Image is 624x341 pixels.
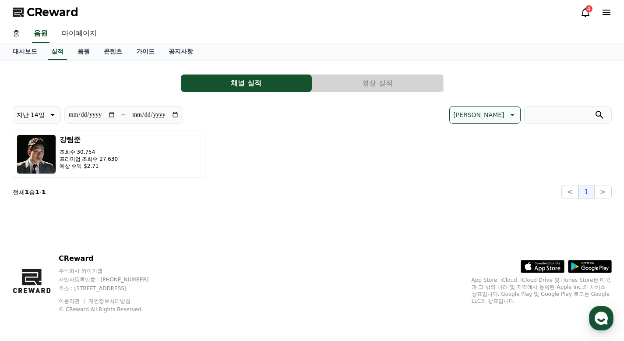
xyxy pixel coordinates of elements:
[135,281,146,288] span: 설정
[3,268,58,290] a: 홈
[42,188,46,195] strong: 1
[17,109,45,121] p: 지난 14일
[561,185,578,199] button: <
[312,75,443,92] button: 영상 실적
[129,43,162,60] a: 가이드
[80,282,91,289] span: 대화
[13,106,61,124] button: 지난 14일
[59,298,86,304] a: 이용약관
[472,277,612,305] p: App Store, iCloud, iCloud Drive 및 iTunes Store는 미국과 그 밖의 나라 및 지역에서 등록된 Apple Inc.의 서비스 상표입니다. Goo...
[60,135,118,145] h3: 강팀준
[59,253,166,264] p: CReward
[594,185,611,199] button: >
[585,5,592,12] div: 4
[113,268,168,290] a: 설정
[453,109,504,121] p: [PERSON_NAME]
[121,110,127,120] p: ~
[71,43,97,60] a: 음원
[27,5,78,19] span: CReward
[162,43,200,60] a: 공지사항
[35,188,39,195] strong: 1
[32,25,49,43] a: 음원
[60,149,118,156] p: 조회수 30,754
[28,281,33,288] span: 홈
[48,43,67,60] a: 실적
[59,276,166,283] p: 사업자등록번호 : [PHONE_NUMBER]
[6,25,27,43] a: 홈
[59,306,166,313] p: © CReward All Rights Reserved.
[13,5,78,19] a: CReward
[6,43,44,60] a: 대시보드
[58,268,113,290] a: 대화
[59,285,166,292] p: 주소 : [STREET_ADDRESS]
[97,43,129,60] a: 콘텐츠
[55,25,104,43] a: 마이페이지
[13,131,205,178] button: 강팀준 조회수 30,754 프리미엄 조회수 27,630 예상 수익 $2.71
[17,135,56,174] img: 강팀준
[88,298,130,304] a: 개인정보처리방침
[181,75,312,92] button: 채널 실적
[578,185,594,199] button: 1
[60,156,118,163] p: 프리미엄 조회수 27,630
[449,106,520,124] button: [PERSON_NAME]
[25,188,29,195] strong: 1
[580,7,591,18] a: 4
[13,188,46,196] p: 전체 중 -
[59,267,166,274] p: 주식회사 와이피랩
[60,163,118,170] p: 예상 수익 $2.71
